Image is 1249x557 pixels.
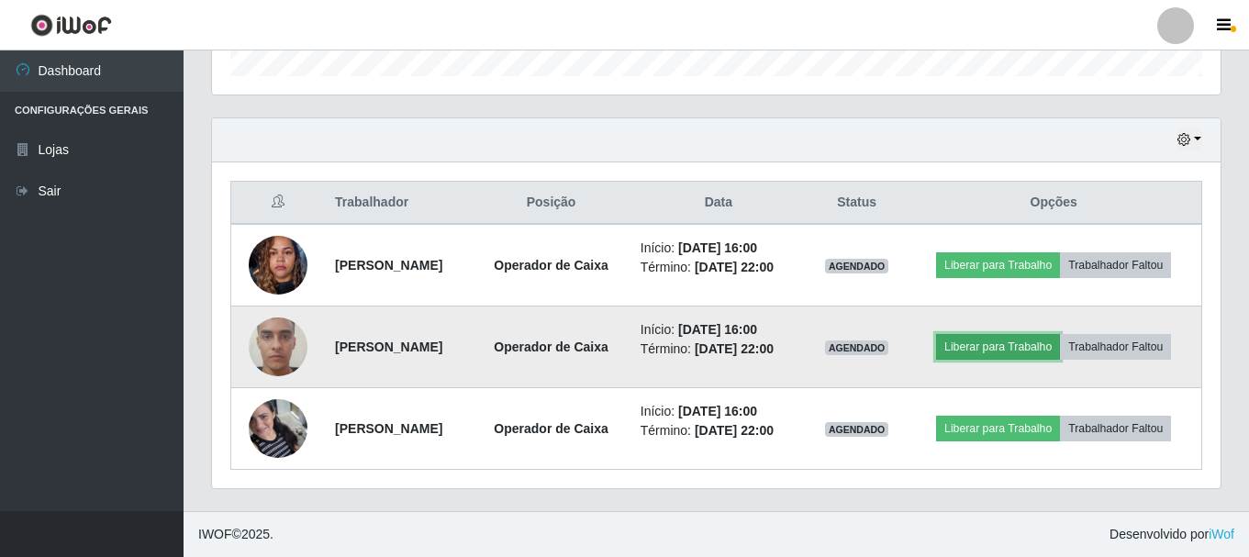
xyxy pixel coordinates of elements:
time: [DATE] 22:00 [695,423,774,438]
li: Término: [641,421,797,440]
strong: [PERSON_NAME] [335,258,442,273]
button: Liberar para Trabalho [936,416,1060,441]
span: AGENDADO [825,259,889,273]
strong: Operador de Caixa [494,421,608,436]
img: 1734465947432.jpeg [249,226,307,304]
strong: [PERSON_NAME] [335,421,442,436]
th: Trabalhador [324,182,473,225]
time: [DATE] 22:00 [695,341,774,356]
span: © 2025 . [198,525,273,544]
li: Início: [641,402,797,421]
th: Status [808,182,906,225]
th: Posição [473,182,629,225]
span: Desenvolvido por [1110,525,1234,544]
img: 1737053662969.jpeg [249,295,307,399]
button: Trabalhador Faltou [1060,252,1171,278]
button: Liberar para Trabalho [936,334,1060,360]
strong: Operador de Caixa [494,258,608,273]
span: AGENDADO [825,340,889,355]
li: Término: [641,258,797,277]
button: Liberar para Trabalho [936,252,1060,278]
th: Opções [906,182,1201,225]
li: Início: [641,239,797,258]
span: IWOF [198,527,232,541]
button: Trabalhador Faltou [1060,416,1171,441]
th: Data [630,182,808,225]
time: [DATE] 16:00 [678,404,757,418]
time: [DATE] 22:00 [695,260,774,274]
button: Trabalhador Faltou [1060,334,1171,360]
li: Término: [641,340,797,359]
li: Início: [641,320,797,340]
span: AGENDADO [825,422,889,437]
img: 1747411787126.jpeg [249,376,307,481]
strong: Operador de Caixa [494,340,608,354]
time: [DATE] 16:00 [678,240,757,255]
a: iWof [1209,527,1234,541]
img: CoreUI Logo [30,14,112,37]
time: [DATE] 16:00 [678,322,757,337]
strong: [PERSON_NAME] [335,340,442,354]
